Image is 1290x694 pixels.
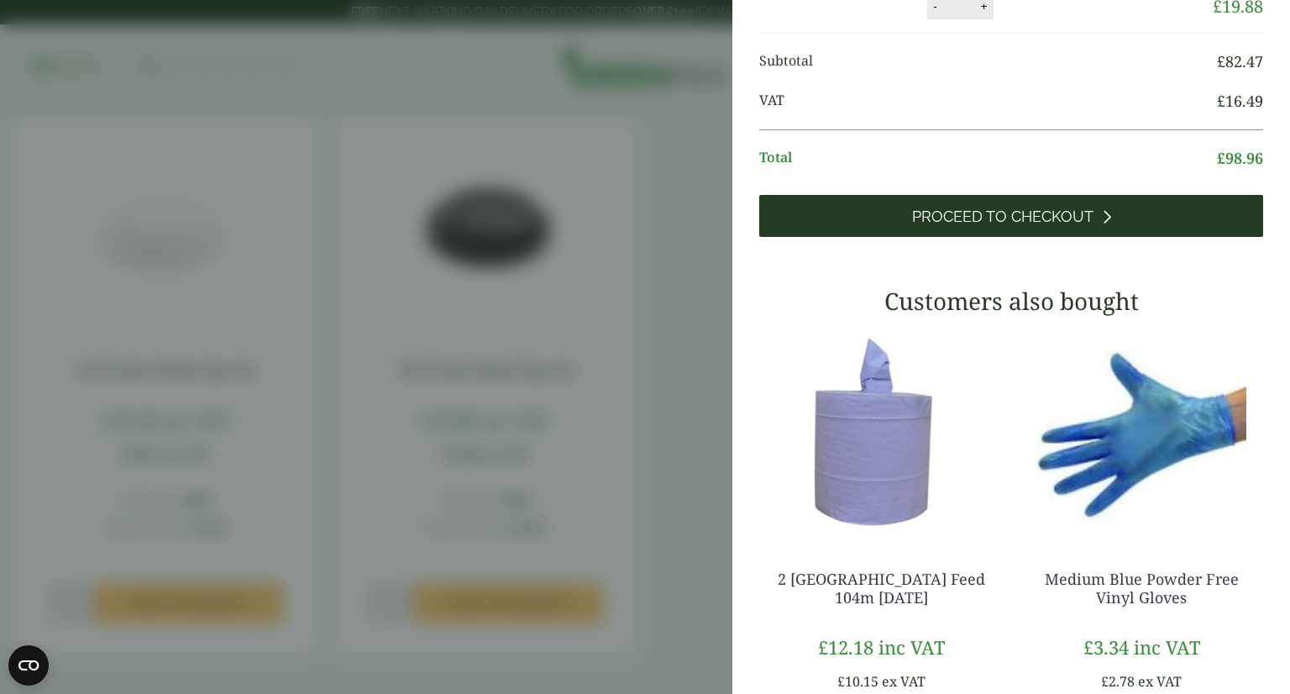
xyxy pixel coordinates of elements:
[1217,148,1263,168] bdi: 98.96
[1045,569,1239,607] a: Medium Blue Powder Free Vinyl Gloves
[759,287,1263,316] h3: Customers also bought
[759,90,1217,113] span: VAT
[837,672,878,691] bdi: 10.15
[778,569,985,607] a: 2 [GEOGRAPHIC_DATA] Feed 104m [DATE]
[1101,672,1135,691] bdi: 2.78
[759,147,1217,170] span: Total
[882,672,926,691] span: ex VAT
[1217,91,1225,111] span: £
[759,327,1003,537] img: 3630017-2-Ply-Blue-Centre-Feed-104m
[8,645,49,686] button: Open CMP widget
[1134,634,1200,660] span: inc VAT
[1083,634,1129,660] bdi: 3.34
[912,208,1093,226] span: Proceed to Checkout
[818,634,873,660] bdi: 12.18
[1083,634,1093,660] span: £
[1217,91,1263,111] bdi: 16.49
[1217,51,1263,71] bdi: 82.47
[1020,327,1263,537] img: 4130015J-Blue-Vinyl-Powder-Free-Gloves-Medium
[1138,672,1182,691] span: ex VAT
[759,50,1217,73] span: Subtotal
[1217,148,1225,168] span: £
[759,195,1263,237] a: Proceed to Checkout
[1101,672,1109,691] span: £
[878,634,945,660] span: inc VAT
[1217,51,1225,71] span: £
[837,672,845,691] span: £
[818,634,828,660] span: £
